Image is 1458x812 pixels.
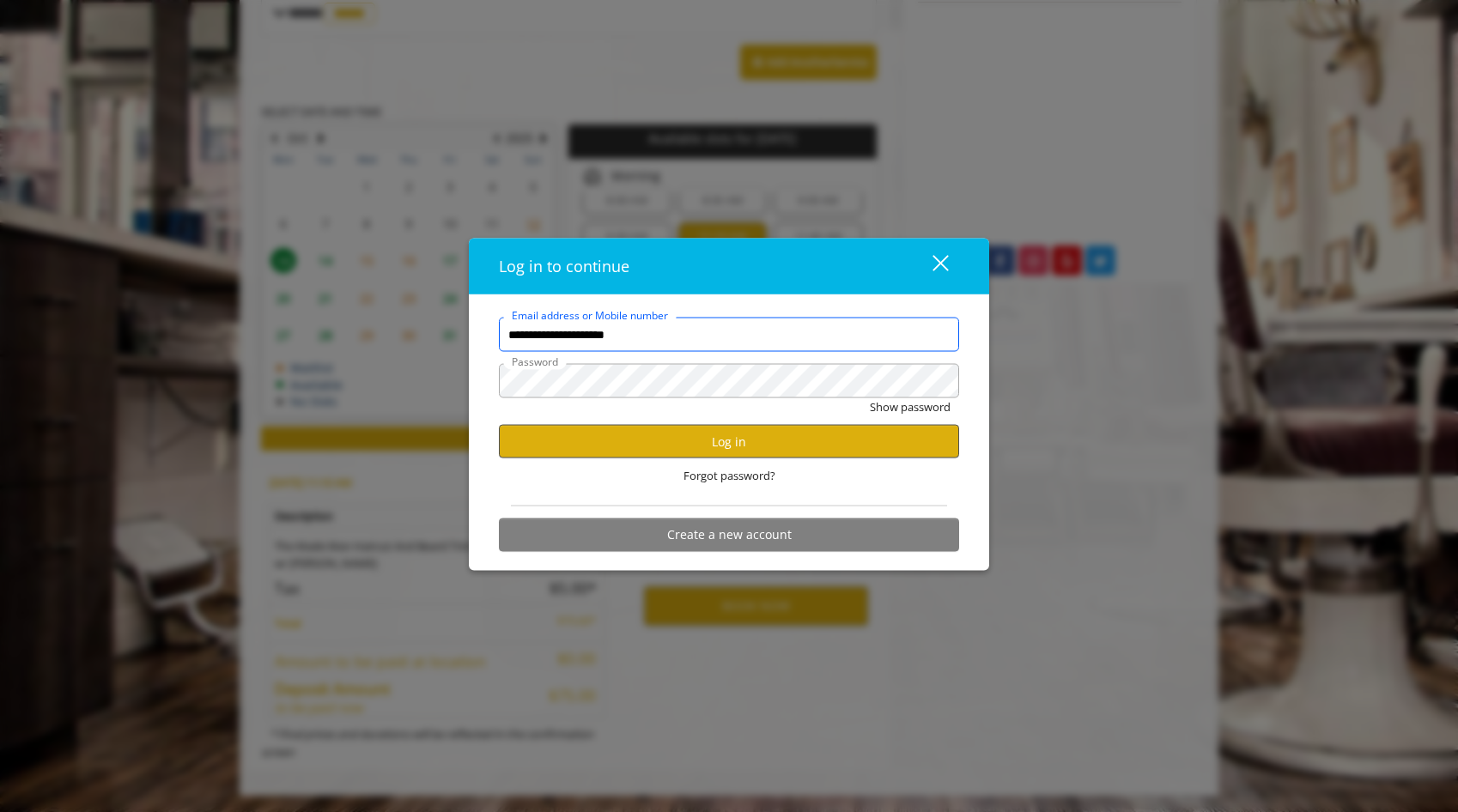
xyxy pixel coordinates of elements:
[499,518,959,551] button: Create a new account
[499,425,959,458] button: Log in
[913,253,947,279] div: close dialog
[503,307,677,324] label: Email address or Mobile number
[499,256,629,276] span: Log in to continue
[683,467,775,485] span: Forgot password?
[499,318,959,352] input: Email address or Mobile number
[870,398,951,416] button: Show password
[901,249,959,284] button: close dialog
[499,364,959,398] input: Password
[503,354,567,370] label: Password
